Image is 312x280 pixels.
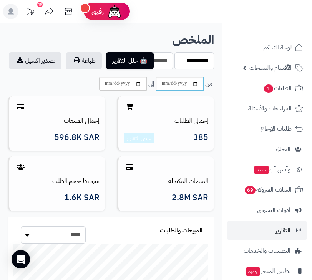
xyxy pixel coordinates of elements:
[52,176,100,186] a: متوسط حجم الطلب
[37,2,43,7] div: 10
[254,166,269,174] span: جديد
[107,4,122,19] img: ai-face.png
[227,79,307,97] a: الطلبات1
[54,133,100,142] span: 596.8K SAR
[245,266,290,277] span: تطبيق المتجر
[168,176,208,186] a: المبيعات المكتملة
[227,120,307,138] a: طلبات الإرجاع
[246,267,260,276] span: جديد
[227,38,307,57] a: لوحة التحكم
[245,186,256,194] span: 69
[227,99,307,118] a: المراجعات والأسئلة
[275,144,290,155] span: العملاء
[261,124,292,134] span: طلبات الإرجاع
[227,242,307,260] a: التطبيقات والخدمات
[20,4,40,21] a: تحديثات المنصة
[227,221,307,240] a: التقارير
[9,52,61,69] a: تصدير اكسيل
[12,250,30,268] div: Open Intercom Messenger
[275,225,290,236] span: التقارير
[264,84,273,93] span: 1
[160,227,202,234] h3: المبيعات والطلبات
[173,31,214,49] b: الملخص
[260,21,305,37] img: logo-2.png
[257,205,290,216] span: أدوات التسويق
[205,79,212,88] span: من
[193,133,208,144] span: 385
[248,103,292,114] span: المراجعات والأسئلة
[227,160,307,179] a: وآتس آبجديد
[254,164,290,175] span: وآتس آب
[106,52,154,69] button: 🤖 حلل التقارير
[127,134,151,142] a: عرض التقارير
[227,140,307,158] a: العملاء
[244,184,292,195] span: السلات المتروكة
[249,63,292,73] span: الأقسام والمنتجات
[227,181,307,199] a: السلات المتروكة69
[263,83,292,94] span: الطلبات
[172,193,208,202] span: 2.8M SAR
[174,116,208,125] a: إجمالي الطلبات
[64,193,100,202] span: 1.6K SAR
[244,245,290,256] span: التطبيقات والخدمات
[263,42,292,53] span: لوحة التحكم
[148,79,154,88] span: إلى
[227,201,307,219] a: أدوات التسويق
[64,116,100,125] a: إجمالي المبيعات
[66,52,102,69] button: طباعة
[91,7,104,16] span: رفيق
